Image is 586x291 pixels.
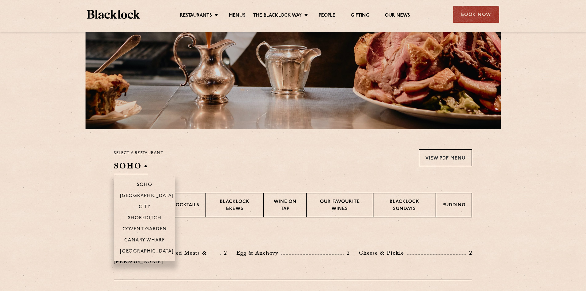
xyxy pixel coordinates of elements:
p: Cheese & Pickle [359,249,407,257]
a: Gifting [351,13,369,19]
p: [GEOGRAPHIC_DATA] [120,249,174,255]
div: Book Now [453,6,499,23]
p: City [139,204,151,211]
p: Blacklock Brews [212,199,257,213]
p: [GEOGRAPHIC_DATA] [120,193,174,200]
p: Blacklock Sundays [380,199,429,213]
a: Restaurants [180,13,212,19]
p: 2 [466,249,472,257]
p: 2 [221,249,227,257]
p: Egg & Anchovy [236,249,281,257]
a: The Blacklock Way [253,13,302,19]
img: BL_Textured_Logo-footer-cropped.svg [87,10,140,19]
p: Covent Garden [122,227,167,233]
p: Our favourite wines [313,199,366,213]
a: People [319,13,335,19]
a: View PDF Menu [419,149,472,166]
a: Our News [385,13,410,19]
p: Canary Wharf [124,238,165,244]
h2: SOHO [114,160,148,174]
p: Cocktails [172,202,199,210]
h3: Pre Chop Bites [114,233,472,241]
a: Menus [229,13,245,19]
p: Wine on Tap [270,199,300,213]
p: Select a restaurant [114,149,163,157]
p: Pudding [442,202,465,210]
p: 2 [344,249,350,257]
p: Soho [137,182,153,188]
p: Shoreditch [128,216,161,222]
